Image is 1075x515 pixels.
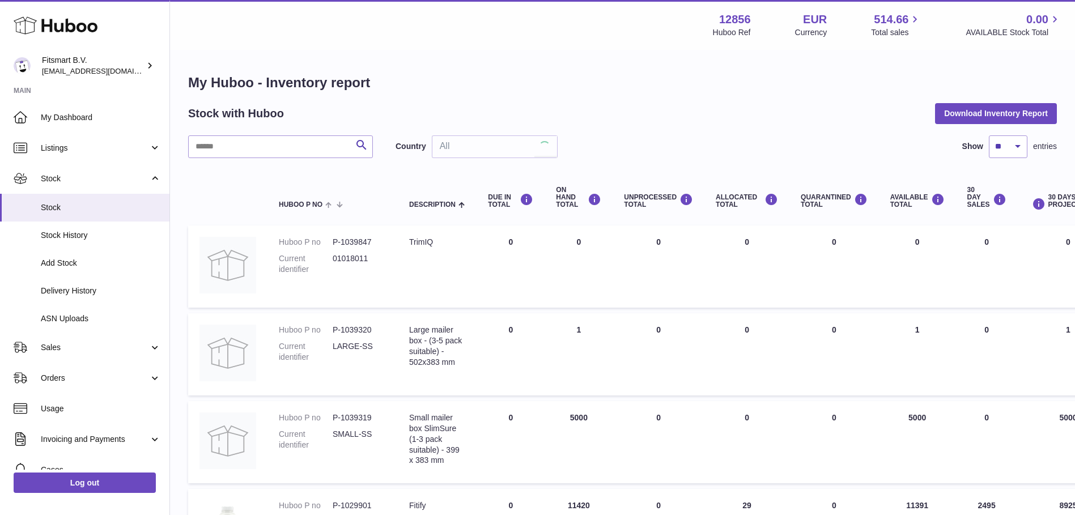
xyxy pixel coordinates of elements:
div: QUARANTINED Total [801,193,868,208]
dt: Current identifier [279,253,333,275]
div: Fitify [409,500,465,511]
div: Large mailer box - (3-5 pack suitable) - 502x383 mm [409,325,465,368]
dd: P-1039847 [333,237,386,248]
span: 0 [832,501,836,510]
strong: 12856 [719,12,751,27]
td: 0 [477,313,545,395]
span: My Dashboard [41,112,161,123]
label: Show [962,141,983,152]
dd: P-1039320 [333,325,386,335]
td: 0 [477,401,545,483]
dd: SMALL-SS [333,429,386,450]
span: Listings [41,143,149,154]
span: Cases [41,465,161,475]
span: Sales [41,342,149,353]
dd: 01018011 [333,253,386,275]
td: 0 [545,225,613,308]
span: AVAILABLE Stock Total [966,27,1061,38]
dd: P-1039319 [333,412,386,423]
div: Currency [795,27,827,38]
div: 30 DAY SALES [967,186,1006,209]
dd: P-1029901 [333,500,386,511]
span: Invoicing and Payments [41,434,149,445]
span: 0 [832,325,836,334]
span: Orders [41,373,149,384]
td: 0 [704,225,789,308]
a: 514.66 Total sales [871,12,921,38]
td: 0 [477,225,545,308]
div: Huboo Ref [713,27,751,38]
td: 1 [545,313,613,395]
dt: Current identifier [279,341,333,363]
td: 0 [613,313,704,395]
img: product image [199,325,256,381]
span: ASN Uploads [41,313,161,324]
dd: LARGE-SS [333,341,386,363]
span: 0 [832,413,836,422]
span: [EMAIL_ADDRESS][DOMAIN_NAME] [42,66,167,75]
img: internalAdmin-12856@internal.huboo.com [14,57,31,74]
dt: Huboo P no [279,412,333,423]
div: ALLOCATED Total [716,193,778,208]
span: Stock [41,202,161,213]
td: 0 [704,313,789,395]
div: AVAILABLE Total [890,193,945,208]
td: 0 [956,313,1018,395]
h1: My Huboo - Inventory report [188,74,1057,92]
img: product image [199,237,256,293]
label: Country [396,141,426,152]
span: Usage [41,403,161,414]
dt: Current identifier [279,429,333,450]
dt: Huboo P no [279,325,333,335]
button: Download Inventory Report [935,103,1057,124]
a: Log out [14,473,156,493]
span: 0.00 [1026,12,1048,27]
span: 0 [832,237,836,246]
td: 0 [613,225,704,308]
div: UNPROCESSED Total [624,193,693,208]
strong: EUR [803,12,827,27]
td: 5000 [879,401,956,483]
img: product image [199,412,256,469]
div: Fitsmart B.V. [42,55,144,76]
td: 1 [879,313,956,395]
span: Description [409,201,456,208]
dt: Huboo P no [279,237,333,248]
h2: Stock with Huboo [188,106,284,121]
td: 0 [613,401,704,483]
span: Stock History [41,230,161,241]
div: TrimIQ [409,237,465,248]
span: Delivery History [41,286,161,296]
span: entries [1033,141,1057,152]
span: 514.66 [874,12,908,27]
div: Small mailer box SlimSure (1-3 pack suitable) - 399 x 383 mm [409,412,465,466]
span: Stock [41,173,149,184]
div: DUE IN TOTAL [488,193,533,208]
td: 0 [956,401,1018,483]
td: 0 [704,401,789,483]
dt: Huboo P no [279,500,333,511]
td: 5000 [545,401,613,483]
td: 0 [956,225,1018,308]
span: Total sales [871,27,921,38]
div: ON HAND Total [556,186,601,209]
span: Huboo P no [279,201,322,208]
a: 0.00 AVAILABLE Stock Total [966,12,1061,38]
td: 0 [879,225,956,308]
span: Add Stock [41,258,161,269]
